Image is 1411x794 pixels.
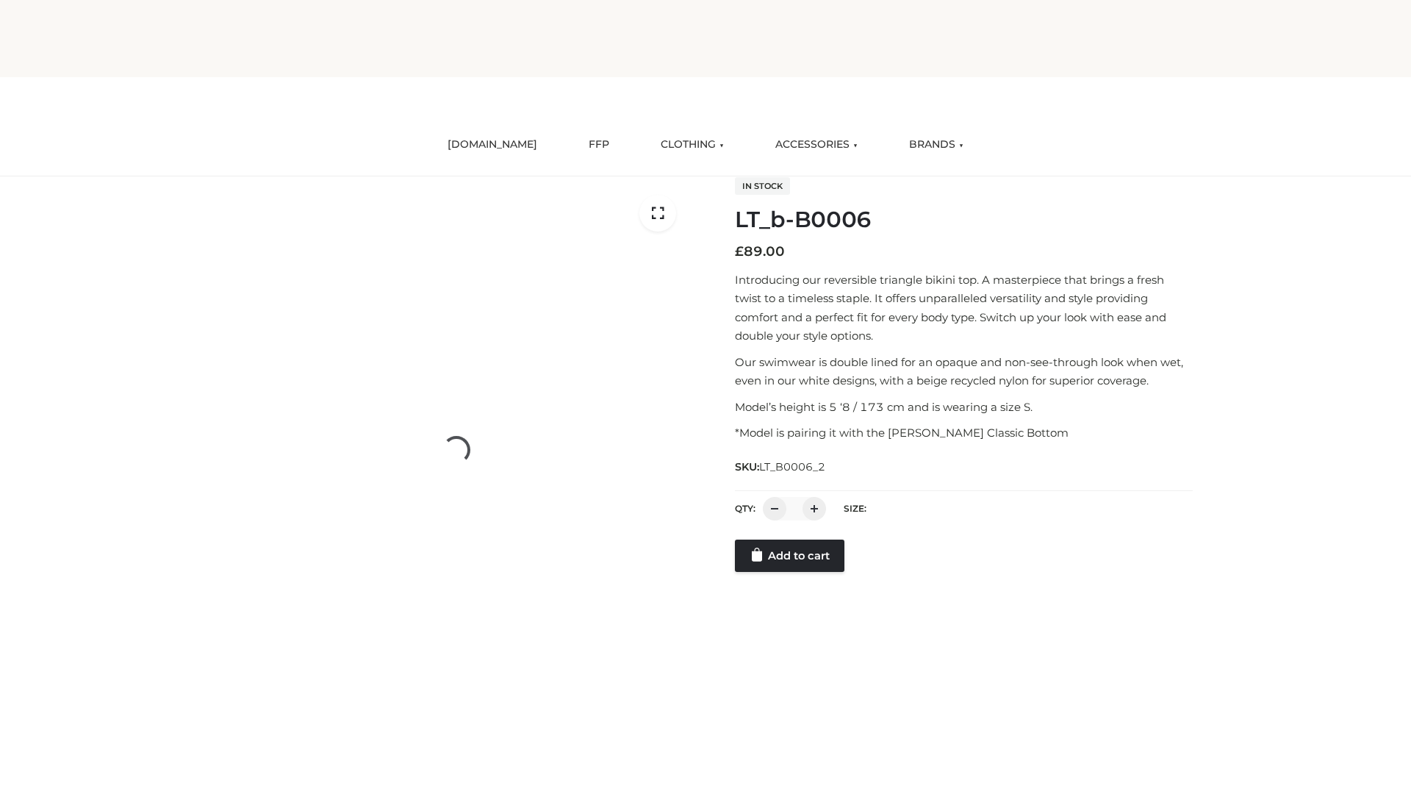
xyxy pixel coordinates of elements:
p: Introducing our reversible triangle bikini top. A masterpiece that brings a fresh twist to a time... [735,271,1193,346]
a: FFP [578,129,620,161]
a: ACCESSORIES [764,129,869,161]
span: £ [735,243,744,260]
label: QTY: [735,503,755,514]
p: Model’s height is 5 ‘8 / 173 cm and is wearing a size S. [735,398,1193,417]
a: CLOTHING [650,129,735,161]
a: Add to cart [735,540,844,572]
span: In stock [735,177,790,195]
span: SKU: [735,458,827,476]
label: Size: [844,503,866,514]
a: [DOMAIN_NAME] [437,129,548,161]
p: *Model is pairing it with the [PERSON_NAME] Classic Bottom [735,423,1193,443]
a: BRANDS [898,129,974,161]
p: Our swimwear is double lined for an opaque and non-see-through look when wet, even in our white d... [735,353,1193,390]
bdi: 89.00 [735,243,785,260]
h1: LT_b-B0006 [735,207,1193,233]
span: LT_B0006_2 [759,460,825,473]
